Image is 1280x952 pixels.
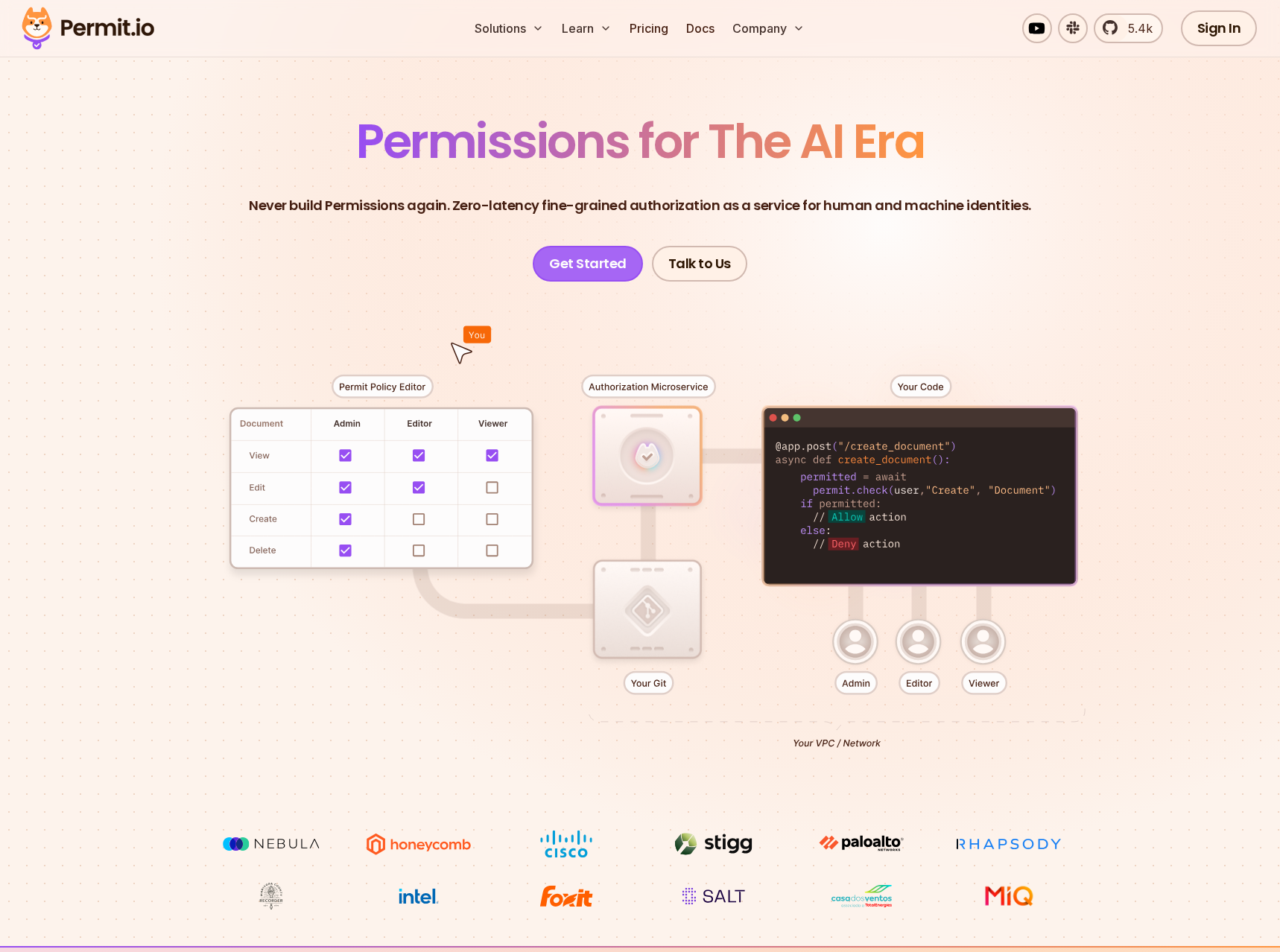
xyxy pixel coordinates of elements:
button: Company [726,13,811,43]
a: Get Started [533,246,643,282]
button: Solutions [469,13,550,43]
a: Sign In [1181,10,1258,46]
button: Learn [556,13,618,43]
img: Foxit [510,882,622,910]
p: Never build Permissions again. Zero-latency fine-grained authorization as a service for human and... [249,195,1031,216]
img: MIQ [959,883,1059,909]
a: Talk to Us [652,246,747,282]
a: 5.4k [1094,13,1163,43]
img: Casa dos Ventos [805,882,917,910]
img: salt [658,882,770,910]
img: Permit logo [15,3,161,54]
img: paloalto [805,830,917,857]
a: Pricing [624,13,674,43]
a: Docs [680,13,720,43]
img: Rhapsody Health [953,830,1065,858]
span: 5.4k [1119,19,1153,37]
img: Cisco [510,830,622,858]
img: Maricopa County Recorder\'s Office [215,882,327,910]
img: Honeycomb [363,830,475,858]
img: Stigg [658,830,770,858]
span: Permissions for The AI Era [356,108,924,174]
img: Intel [363,882,475,910]
img: Nebula [215,830,327,858]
